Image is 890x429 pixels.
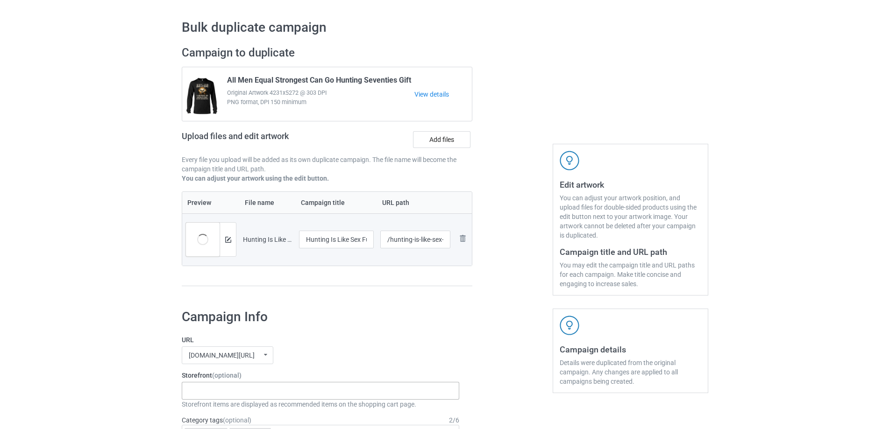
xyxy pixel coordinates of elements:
[560,358,701,386] div: Details were duplicated from the original campaign. Any changes are applied to all campaigns bein...
[189,352,255,359] div: [DOMAIN_NAME][URL]
[182,400,459,409] div: Storefront items are displayed as recommended items on the shopping cart page.
[227,88,414,98] span: Original Artwork 4231x5272 @ 303 DPI
[182,192,240,213] th: Preview
[560,179,701,190] h3: Edit artwork
[182,175,329,182] b: You can adjust your artwork using the edit button.
[243,235,292,244] div: Hunting Is Like Sex Funny Hunter Gift.png
[182,19,708,36] h1: Bulk duplicate campaign
[296,192,377,213] th: Campaign title
[182,155,472,174] p: Every file you upload will be added as its own duplicate campaign. The file name will become the ...
[182,415,251,425] label: Category tags
[560,260,701,288] div: You may edit the campaign title and URL paths for each campaign. Make title concise and engaging ...
[560,316,579,335] img: svg+xml;base64,PD94bWwgdmVyc2lvbj0iMS4wIiBlbmNvZGluZz0iVVRGLTgiPz4KPHN2ZyB3aWR0aD0iNDJweCIgaGVpZ2...
[560,344,701,355] h3: Campaign details
[414,90,472,99] a: View details
[560,193,701,240] div: You can adjust your artwork position, and upload files for double-sided products using the edit b...
[560,246,701,257] h3: Campaign title and URL path
[377,192,454,213] th: URL path
[227,76,411,88] span: All Men Equal Strongest Can Go Hunting Seventies Gift
[182,309,459,325] h1: Campaign Info
[225,237,231,243] img: svg+xml;base64,PD94bWwgdmVyc2lvbj0iMS4wIiBlbmNvZGluZz0iVVRGLTgiPz4KPHN2ZyB3aWR0aD0iMTRweCIgaGVpZ2...
[560,151,579,170] img: svg+xml;base64,PD94bWwgdmVyc2lvbj0iMS4wIiBlbmNvZGluZz0iVVRGLTgiPz4KPHN2ZyB3aWR0aD0iNDJweCIgaGVpZ2...
[223,416,251,424] span: (optional)
[212,372,242,379] span: (optional)
[182,46,472,60] h2: Campaign to duplicate
[240,192,296,213] th: File name
[227,98,414,107] span: PNG format, DPI 150 minimum
[182,131,356,148] h2: Upload files and edit artwork
[413,131,470,148] label: Add files
[449,415,459,425] div: 2 / 6
[457,233,468,244] img: svg+xml;base64,PD94bWwgdmVyc2lvbj0iMS4wIiBlbmNvZGluZz0iVVRGLTgiPz4KPHN2ZyB3aWR0aD0iMjhweCIgaGVpZ2...
[182,371,459,380] label: Storefront
[182,335,459,345] label: URL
